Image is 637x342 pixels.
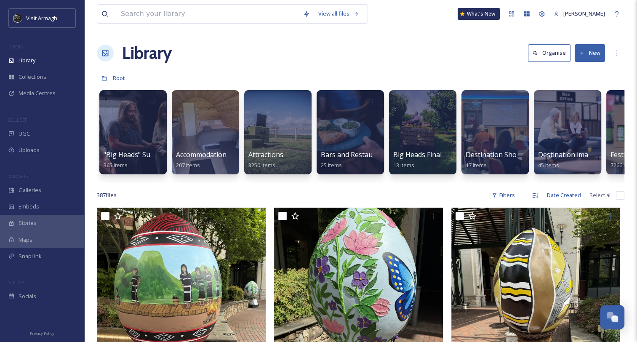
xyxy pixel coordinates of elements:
a: Destination imagery45 items [538,151,602,169]
span: Socials [19,292,36,300]
span: [PERSON_NAME] [563,10,605,17]
a: View all files [314,5,363,22]
span: Select all [589,191,612,199]
a: Organise [528,44,575,61]
span: Galleries [19,186,41,194]
span: 45 items [538,161,559,169]
span: 25 items [321,161,342,169]
input: Search your library [117,5,299,23]
button: Organise [528,44,570,61]
span: Maps [19,236,32,244]
span: Collections [19,73,46,81]
span: Attractions [248,150,283,159]
a: Destination Showcase, The Alex, [DATE]17 items [466,151,592,169]
span: 17 items [466,161,487,169]
a: Accommodation207 items [176,151,227,169]
span: Privacy Policy [30,331,54,336]
span: SnapLink [19,252,42,260]
span: Media Centres [19,89,56,97]
span: 387 file s [97,191,117,199]
a: Attractions3250 items [248,151,283,169]
span: COLLECT [8,117,27,123]
div: Date Created [543,187,585,203]
a: Root [113,73,125,83]
span: SOCIALS [8,279,25,286]
span: Bars and Restaurants [321,150,389,159]
span: 207 items [176,161,200,169]
a: "Big Heads" Summer Content 2025365 items [104,151,213,169]
a: Bars and Restaurants25 items [321,151,389,169]
a: Privacy Policy [30,328,54,338]
span: 365 items [104,161,128,169]
span: 3250 items [248,161,275,169]
a: [PERSON_NAME] [549,5,609,22]
span: Accommodation [176,150,227,159]
span: Visit Armagh [26,14,57,22]
img: THE-FIRST-PLACE-VISIT-ARMAGH.COM-BLACK.jpg [13,14,22,22]
span: MEDIA [8,43,23,50]
span: Big Heads Final Videos [393,150,464,159]
span: Destination imagery [538,150,602,159]
span: WIDGETS [8,173,28,179]
span: Stories [19,219,37,227]
span: Root [113,74,125,82]
button: Open Chat [600,305,624,329]
a: What's New [458,8,500,20]
a: Big Heads Final Videos13 items [393,151,464,169]
a: Library [122,40,172,66]
span: 13 items [393,161,414,169]
span: Embeds [19,203,39,211]
div: Filters [488,187,519,203]
span: "Big Heads" Summer Content 2025 [104,150,213,159]
span: Destination Showcase, The Alex, [DATE] [466,150,592,159]
span: UGC [19,130,30,138]
button: New [575,44,605,61]
span: Uploads [19,146,40,154]
span: Library [19,56,35,64]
